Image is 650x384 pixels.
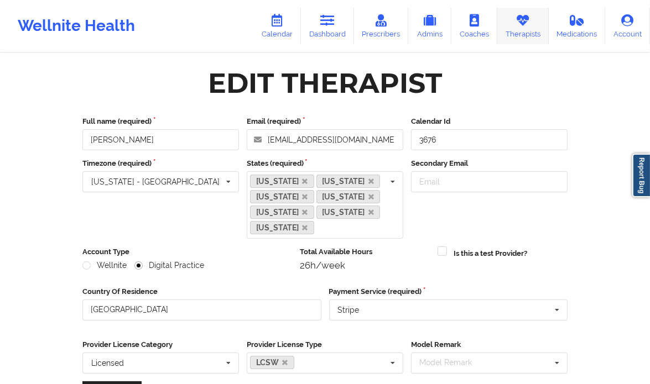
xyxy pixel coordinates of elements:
label: Payment Service (required) [329,286,568,297]
label: Provider License Type [247,339,403,350]
input: Email address [247,129,403,150]
label: States (required) [247,158,403,169]
label: Calendar Id [411,116,568,127]
a: Prescribers [354,8,409,44]
div: [US_STATE] - [GEOGRAPHIC_DATA] [91,178,220,186]
a: Dashboard [301,8,354,44]
a: LCSW [250,356,294,369]
label: Provider License Category [82,339,239,350]
a: [US_STATE] [250,206,314,219]
label: Full name (required) [82,116,239,127]
a: Calendar [253,8,301,44]
input: Email [411,171,568,192]
label: Digital Practice [134,261,204,270]
a: Coaches [451,8,497,44]
a: Therapists [497,8,549,44]
input: Calendar Id [411,129,568,150]
label: Country Of Residence [82,286,321,297]
div: 26h/week [300,260,430,271]
a: Admins [408,8,451,44]
a: [US_STATE] [250,175,314,188]
a: [US_STATE] [316,190,381,203]
label: Account Type [82,246,292,257]
label: Secondary Email [411,158,568,169]
input: Full name [82,129,239,150]
a: Medications [549,8,606,44]
div: Licensed [91,359,124,367]
label: Timezone (required) [82,158,239,169]
a: Report Bug [632,154,650,197]
label: Wellnite [82,261,127,270]
a: Account [605,8,650,44]
a: [US_STATE] [250,221,314,234]
a: [US_STATE] [316,175,381,188]
label: Total Available Hours [300,246,430,257]
div: Stripe [338,306,360,314]
a: [US_STATE] [316,206,381,219]
a: [US_STATE] [250,190,314,203]
div: Edit Therapist [208,66,442,101]
div: Model Remark [417,356,488,369]
label: Is this a test Provider? [454,248,527,259]
label: Email (required) [247,116,403,127]
label: Model Remark [411,339,568,350]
